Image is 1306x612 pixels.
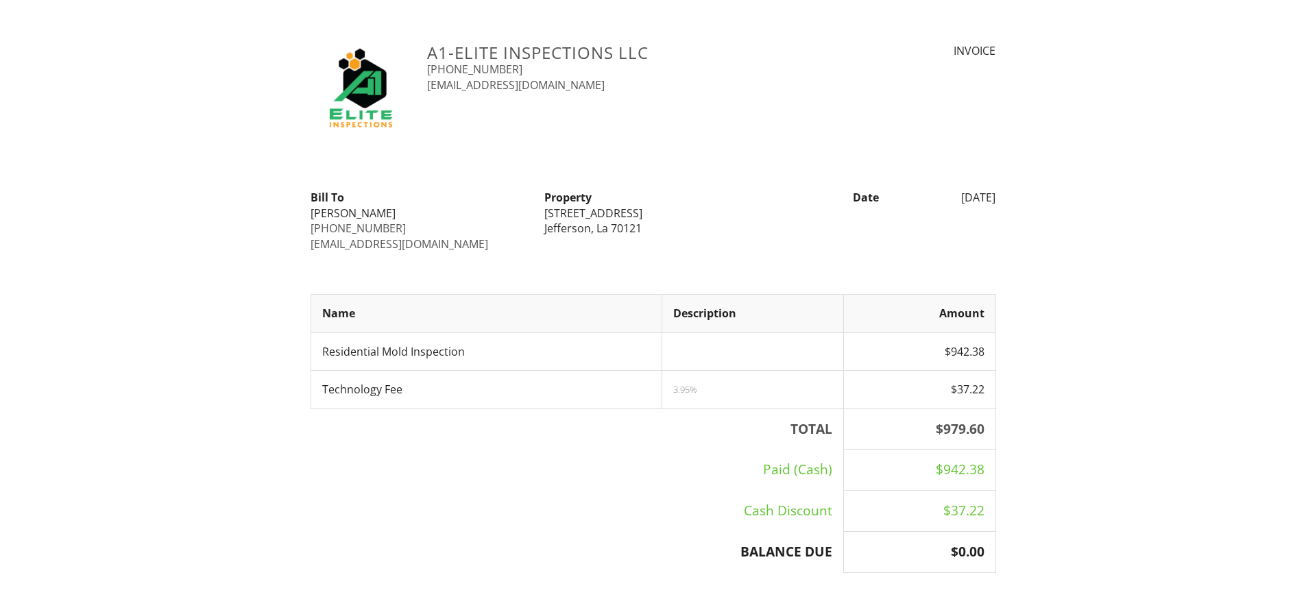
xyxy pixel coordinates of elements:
th: $0.00 [844,532,995,573]
td: Paid (Cash) [311,450,844,491]
div: 3.95% [673,384,833,395]
td: Residential Mold Inspection [311,332,662,370]
td: Cash Discount [311,491,844,532]
th: Description [662,295,844,332]
div: [DATE] [887,190,1004,205]
strong: Property [544,190,592,205]
div: INVOICE [836,43,995,58]
a: [PHONE_NUMBER] [311,221,406,236]
strong: Bill To [311,190,344,205]
div: [PERSON_NAME] [311,206,528,221]
a: [EMAIL_ADDRESS][DOMAIN_NAME] [427,77,605,93]
th: BALANCE DUE [311,532,844,573]
td: $942.38 [844,450,995,491]
td: $942.38 [844,332,995,370]
a: [PHONE_NUMBER] [427,62,522,77]
div: [STREET_ADDRESS] [544,206,762,221]
th: Name [311,295,662,332]
h3: A1-Elite Inspections LLC [427,43,820,62]
div: Jefferson, La 70121 [544,221,762,236]
td: Technology Fee [311,371,662,408]
th: $979.60 [844,408,995,450]
div: Date [770,190,887,205]
td: $37.22 [844,491,995,532]
th: TOTAL [311,408,844,450]
th: Amount [844,295,995,332]
td: $37.22 [844,371,995,408]
a: [EMAIL_ADDRESS][DOMAIN_NAME] [311,236,488,252]
img: A1%20Elite%20Inspections_Social-Media-Logo_white-bkgd.png [311,43,411,144]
